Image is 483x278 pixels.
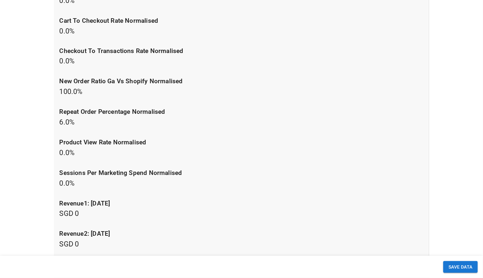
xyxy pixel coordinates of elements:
p: 100.0 % [60,77,424,97]
p: 0.0 % [60,16,424,36]
p: 6.0 % [60,108,424,128]
button: SAVE DATA [443,261,478,273]
p: new order ratio ga vs shopify normalised [60,77,424,86]
p: repeat order percentage normalised [60,108,424,117]
p: 0.0 % [60,47,424,67]
p: 0.0 % [60,138,424,158]
p: SGD 0 [60,230,424,250]
p: checkout to transactions rate normalised [60,47,424,56]
p: revenue2: [DATE] [60,230,424,239]
p: revenue1: [DATE] [60,199,424,209]
p: SGD 0 [60,199,424,219]
p: product view rate normalised [60,138,424,148]
p: 0.0 % [60,169,424,189]
p: cart to checkout rate normalised [60,16,424,26]
p: sessions per marketing spend normalised [60,169,424,178]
